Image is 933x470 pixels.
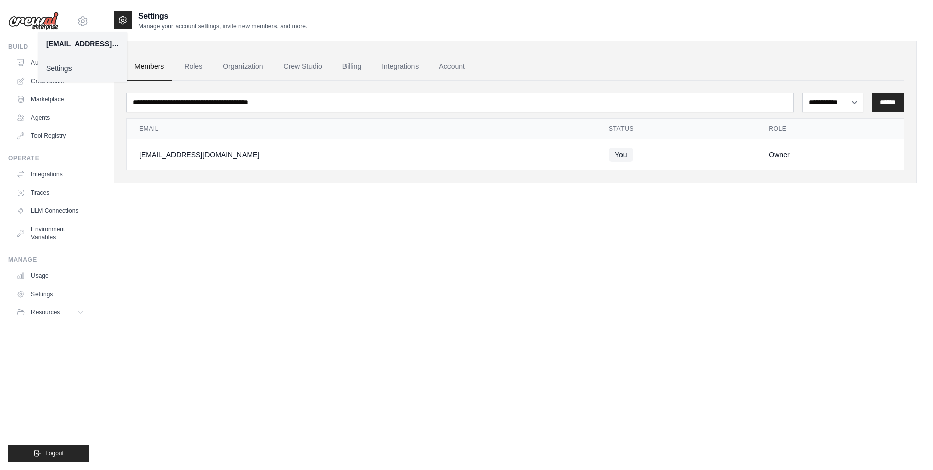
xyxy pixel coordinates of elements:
th: Email [127,119,597,139]
button: Logout [8,445,89,462]
span: You [609,148,633,162]
div: [EMAIL_ADDRESS][DOMAIN_NAME] [46,39,119,49]
div: Owner [769,150,891,160]
a: Environment Variables [12,221,89,245]
span: Logout [45,449,64,457]
a: Account [431,53,473,81]
a: Organization [215,53,271,81]
th: Role [756,119,904,139]
a: Integrations [373,53,427,81]
th: Status [597,119,756,139]
a: Members [126,53,172,81]
a: Billing [334,53,369,81]
a: Crew Studio [12,73,89,89]
div: [EMAIL_ADDRESS][DOMAIN_NAME] [139,150,584,160]
a: Marketplace [12,91,89,107]
img: Logo [8,12,59,31]
a: Roles [176,53,211,81]
a: LLM Connections [12,203,89,219]
a: Tool Registry [12,128,89,144]
div: Operate [8,154,89,162]
a: Traces [12,185,89,201]
span: Resources [31,308,60,316]
a: Crew Studio [275,53,330,81]
a: Settings [38,59,127,78]
h2: Settings [138,10,307,22]
button: Resources [12,304,89,320]
a: Settings [12,286,89,302]
a: Usage [12,268,89,284]
a: Agents [12,110,89,126]
p: Manage your account settings, invite new members, and more. [138,22,307,30]
div: Manage [8,256,89,264]
a: Integrations [12,166,89,183]
a: Automations [12,55,89,71]
div: Build [8,43,89,51]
